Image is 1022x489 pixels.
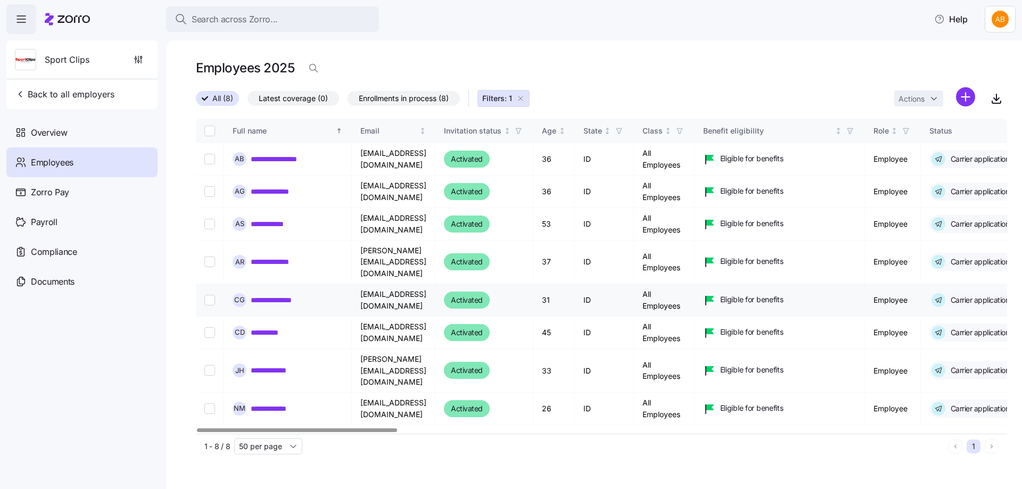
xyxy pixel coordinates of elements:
[166,6,379,32] button: Search across Zorro...
[533,143,575,176] td: 36
[720,294,784,305] span: Eligible for benefits
[352,176,435,208] td: [EMAIL_ADDRESS][DOMAIN_NAME]
[6,237,158,267] a: Compliance
[204,295,215,305] input: Select record 5
[451,185,483,198] span: Activated
[477,90,530,107] button: Filters: 1
[204,441,230,452] span: 1 - 8 / 8
[865,284,921,317] td: Employee
[204,219,215,229] input: Select record 3
[235,220,244,227] span: A S
[31,186,69,199] span: Zorro Pay
[31,275,75,288] span: Documents
[482,93,512,104] span: Filters: 1
[865,317,921,349] td: Employee
[31,156,73,169] span: Employees
[634,349,695,393] td: All Employees
[703,125,833,137] div: Benefit eligibility
[575,119,634,143] th: StateNot sorted
[444,125,501,137] div: Invitation status
[196,60,294,76] h1: Employees 2025
[533,119,575,143] th: AgeNot sorted
[929,125,1007,137] div: Status
[891,127,898,135] div: Not sorted
[575,317,634,349] td: ID
[235,155,244,162] span: A B
[352,208,435,241] td: [EMAIL_ADDRESS][DOMAIN_NAME]
[934,13,968,26] span: Help
[352,284,435,317] td: [EMAIL_ADDRESS][DOMAIN_NAME]
[335,127,343,135] div: Sorted ascending
[720,153,784,164] span: Eligible for benefits
[31,216,57,229] span: Payroll
[352,143,435,176] td: [EMAIL_ADDRESS][DOMAIN_NAME]
[575,143,634,176] td: ID
[352,317,435,349] td: [EMAIL_ADDRESS][DOMAIN_NAME]
[865,393,921,425] td: Employee
[634,393,695,425] td: All Employees
[533,176,575,208] td: 36
[642,125,663,137] div: Class
[634,119,695,143] th: ClassNot sorted
[634,241,695,284] td: All Employees
[894,90,943,106] button: Actions
[664,127,672,135] div: Not sorted
[6,118,158,147] a: Overview
[45,53,89,67] span: Sport Clips
[235,188,245,195] span: A G
[352,393,435,425] td: [EMAIL_ADDRESS][DOMAIN_NAME]
[634,143,695,176] td: All Employees
[235,259,244,266] span: A R
[992,11,1009,28] img: 42a6513890f28a9d591cc60790ab6045
[451,255,483,268] span: Activated
[31,126,67,139] span: Overview
[533,241,575,284] td: 37
[967,440,980,453] button: 1
[204,154,215,164] input: Select record 1
[542,125,556,137] div: Age
[575,241,634,284] td: ID
[720,403,784,413] span: Eligible for benefits
[575,176,634,208] td: ID
[504,127,511,135] div: Not sorted
[985,440,999,453] button: Next page
[6,147,158,177] a: Employees
[192,13,278,26] span: Search across Zorro...
[533,284,575,317] td: 31
[720,256,784,267] span: Eligible for benefits
[720,327,784,337] span: Eligible for benefits
[6,177,158,207] a: Zorro Pay
[419,127,426,135] div: Not sorted
[204,403,215,414] input: Select record 8
[233,125,334,137] div: Full name
[15,88,114,101] span: Back to all employers
[352,241,435,284] td: [PERSON_NAME][EMAIL_ADDRESS][DOMAIN_NAME]
[634,317,695,349] td: All Employees
[634,176,695,208] td: All Employees
[435,119,533,143] th: Invitation statusNot sorted
[720,218,784,229] span: Eligible for benefits
[204,126,215,136] input: Select all records
[204,256,215,267] input: Select record 4
[926,9,976,30] button: Help
[451,294,483,306] span: Activated
[604,127,611,135] div: Not sorted
[451,402,483,415] span: Activated
[15,49,36,71] img: Employer logo
[359,92,449,105] span: Enrollments in process (8)
[360,125,417,137] div: Email
[235,367,244,374] span: J H
[451,218,483,230] span: Activated
[865,241,921,284] td: Employee
[899,95,925,103] span: Actions
[204,365,215,376] input: Select record 7
[575,393,634,425] td: ID
[865,349,921,393] td: Employee
[865,208,921,241] td: Employee
[451,364,483,377] span: Activated
[234,405,245,412] span: N M
[873,125,889,137] div: Role
[695,119,865,143] th: Benefit eligibilityNot sorted
[204,186,215,197] input: Select record 2
[533,317,575,349] td: 45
